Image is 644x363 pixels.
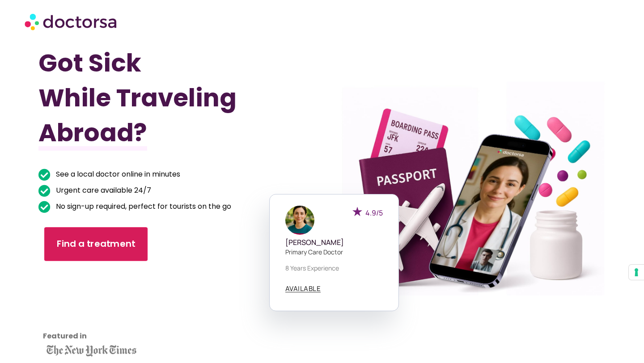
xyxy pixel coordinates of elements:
[38,46,280,150] h1: Got Sick While Traveling Abroad?
[54,200,231,213] span: No sign-up required, perfect for tourists on the go
[57,238,136,251] span: Find a treatment
[44,227,148,261] a: Find a treatment
[54,168,180,181] span: See a local doctor online in minutes
[285,285,321,292] span: AVAILABLE
[629,265,644,280] button: Your consent preferences for tracking technologies
[285,247,383,257] p: Primary care doctor
[285,263,383,273] p: 8 years experience
[54,184,151,197] span: Urgent care available 24/7
[43,276,123,343] iframe: Customer reviews powered by Trustpilot
[285,238,383,247] h5: [PERSON_NAME]
[365,208,383,218] span: 4.9/5
[43,331,87,341] strong: Featured in
[285,285,321,292] a: AVAILABLE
